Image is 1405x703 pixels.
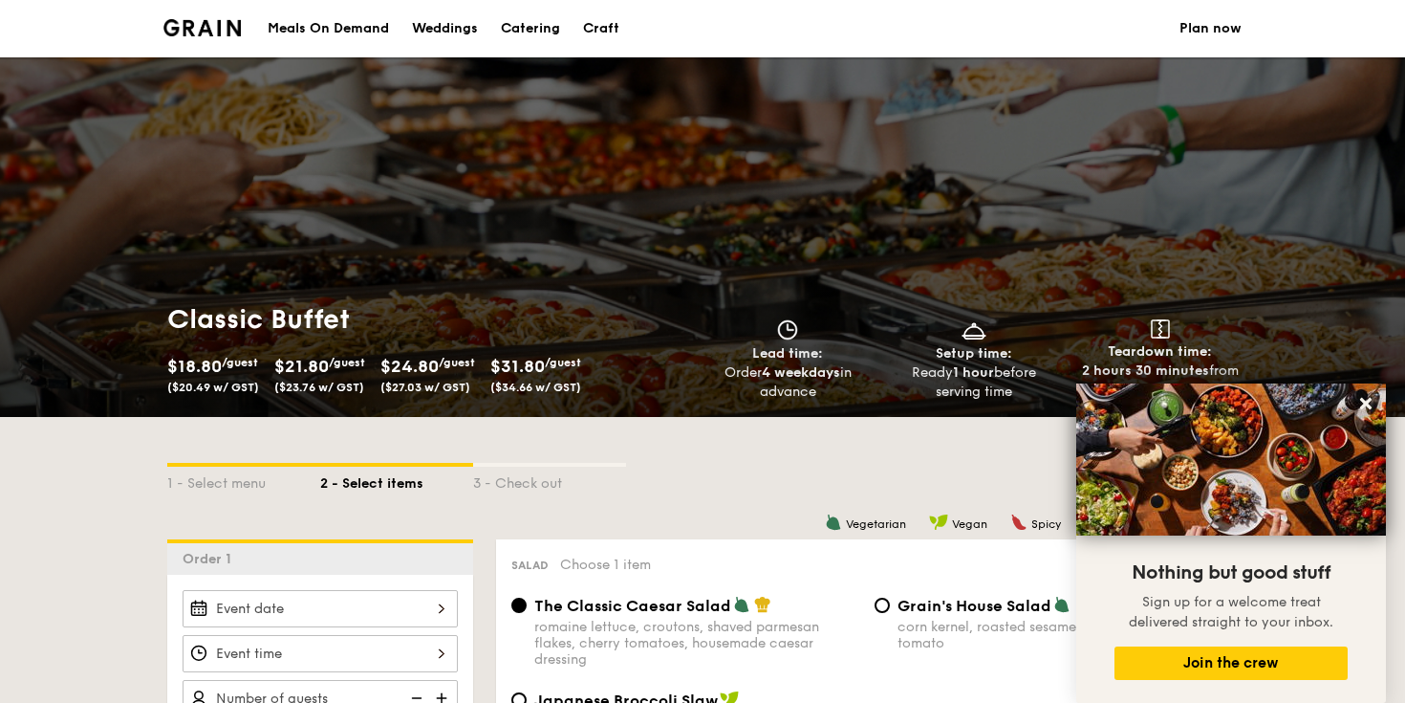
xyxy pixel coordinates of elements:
input: Grain's House Saladcorn kernel, roasted sesame dressing, cherry tomato [875,598,890,613]
div: 3 - Check out [473,467,626,494]
span: /guest [439,356,475,369]
input: Event time [183,635,458,672]
span: Grain's House Salad [897,597,1051,615]
h1: Classic Buffet [167,302,695,337]
span: The Classic Caesar Salad [534,597,731,615]
img: DSC07876-Edit02-Large.jpeg [1076,384,1386,536]
span: $24.80 [380,356,439,377]
div: corn kernel, roasted sesame dressing, cherry tomato [897,619,1222,651]
div: from event time [1074,362,1245,400]
span: Spicy [1031,517,1061,531]
span: ($20.49 w/ GST) [167,381,259,394]
span: Choose 1 item [560,557,651,573]
span: Setup time: [936,345,1012,362]
span: Order 1 [183,551,239,567]
img: icon-dish.430c3a2e.svg [960,319,988,341]
img: icon-vegetarian.fe4039eb.svg [825,514,842,531]
span: Nothing but good stuff [1132,561,1330,584]
span: Vegetarian [846,517,906,531]
span: $18.80 [167,356,222,377]
span: /guest [222,356,258,369]
img: icon-chef-hat.a58ddaea.svg [754,596,771,613]
img: icon-vegan.f8ff3823.svg [929,514,948,531]
strong: 1 hour [953,364,994,381]
span: /guest [329,356,365,369]
input: Event date [183,590,458,627]
div: 1 - Select menu [167,467,320,494]
div: Ready before serving time [889,363,1060,402]
span: Sign up for a welcome treat delivered straight to your inbox. [1129,594,1333,630]
span: Salad [511,559,549,572]
strong: 2 hours 30 minutes [1082,362,1209,379]
span: Lead time: [752,345,823,362]
button: Close [1351,388,1381,419]
img: icon-vegetarian.fe4039eb.svg [1053,596,1070,613]
img: Grain [163,19,241,36]
span: $31.80 [490,356,545,377]
img: icon-teardown.65201eee.svg [1151,319,1170,339]
span: ($27.03 w/ GST) [380,381,470,394]
span: Vegan [952,517,987,531]
span: /guest [545,356,581,369]
span: $21.80 [274,356,329,377]
strong: 4 weekdays [762,364,840,381]
div: Order in advance [702,363,874,402]
span: Teardown time: [1108,343,1212,360]
img: icon-spicy.37a8142b.svg [1010,514,1027,531]
span: ($34.66 w/ GST) [490,381,581,394]
div: 2 - Select items [320,467,473,494]
img: icon-clock.2db775ea.svg [773,319,802,341]
div: romaine lettuce, croutons, shaved parmesan flakes, cherry tomatoes, housemade caesar dressing [534,619,859,668]
input: The Classic Caesar Saladromaine lettuce, croutons, shaved parmesan flakes, cherry tomatoes, house... [511,598,527,613]
span: ($23.76 w/ GST) [274,381,364,394]
button: Join the crew [1114,647,1348,680]
a: Logotype [163,19,241,36]
img: icon-vegetarian.fe4039eb.svg [733,596,750,613]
